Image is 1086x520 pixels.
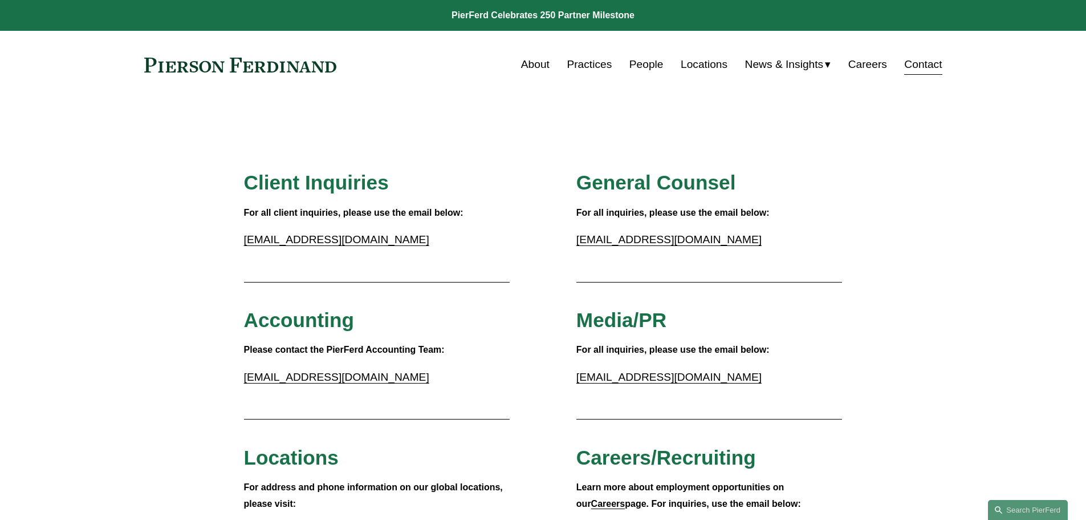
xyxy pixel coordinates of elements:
a: [EMAIL_ADDRESS][DOMAIN_NAME] [244,371,429,383]
a: folder dropdown [745,54,831,75]
a: About [521,54,550,75]
strong: For address and phone information on our global locations, please visit: [244,482,506,509]
a: Contact [904,54,942,75]
a: [EMAIL_ADDRESS][DOMAIN_NAME] [576,371,762,383]
a: Search this site [988,500,1068,520]
span: Accounting [244,309,355,331]
strong: For all inquiries, please use the email below: [576,345,770,354]
span: Locations [244,446,339,469]
strong: For all inquiries, please use the email below: [576,208,770,217]
a: [EMAIL_ADDRESS][DOMAIN_NAME] [576,233,762,245]
a: Practices [567,54,612,75]
a: Careers [591,499,625,509]
a: Locations [681,54,727,75]
a: Careers [848,54,887,75]
strong: page. For inquiries, use the email below: [625,499,801,509]
span: Client Inquiries [244,171,389,194]
span: Careers/Recruiting [576,446,756,469]
a: [EMAIL_ADDRESS][DOMAIN_NAME] [244,233,429,245]
span: General Counsel [576,171,736,194]
span: News & Insights [745,55,824,75]
strong: Please contact the PierFerd Accounting Team: [244,345,445,354]
strong: For all client inquiries, please use the email below: [244,208,463,217]
strong: Learn more about employment opportunities on our [576,482,787,509]
span: Media/PR [576,309,666,331]
a: People [629,54,664,75]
